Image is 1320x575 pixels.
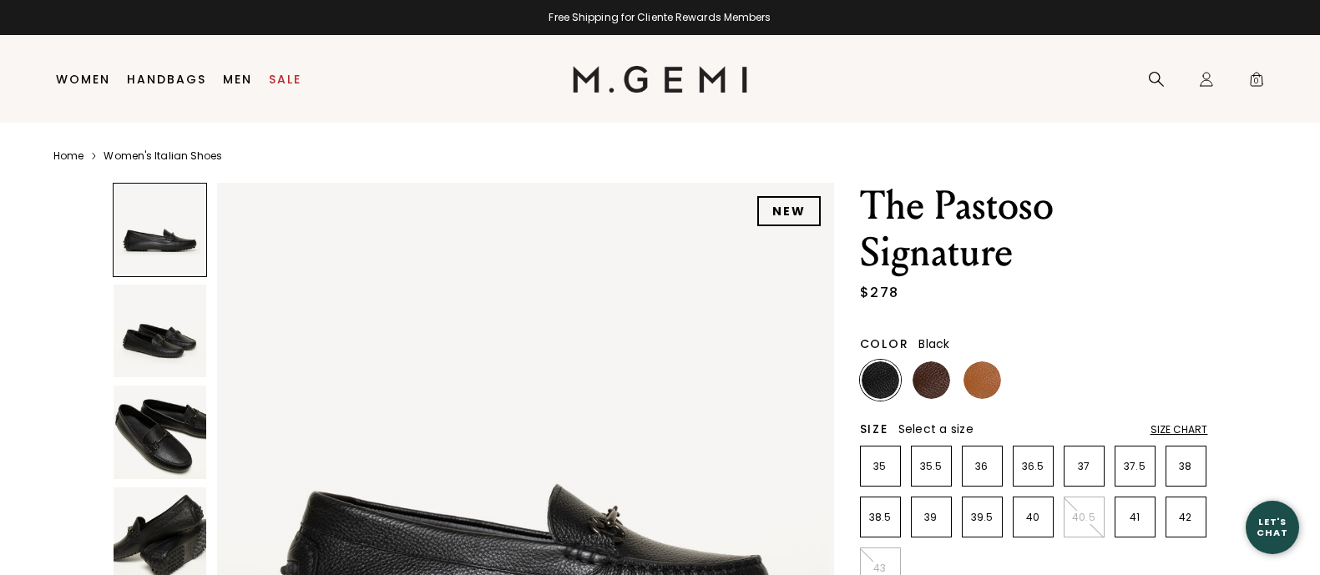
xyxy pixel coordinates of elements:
img: M.Gemi [573,66,747,93]
a: Men [223,73,252,86]
p: 35.5 [912,460,951,473]
p: 35 [861,460,900,473]
img: The Pastoso Signature [114,285,206,377]
p: 38 [1166,460,1206,473]
span: Black [918,335,949,352]
h1: The Pastoso Signature [860,183,1208,276]
img: Chocolate [913,361,950,399]
p: 38.5 [861,511,900,524]
p: 43 [861,562,900,575]
p: 40.5 [1065,511,1104,524]
h2: Size [860,422,888,436]
p: 39.5 [963,511,1002,524]
p: 40 [1014,511,1053,524]
p: 37.5 [1115,460,1155,473]
a: Handbags [127,73,206,86]
p: 36.5 [1014,460,1053,473]
a: Women [56,73,110,86]
div: Let's Chat [1246,517,1299,537]
span: 0 [1248,74,1265,91]
img: The Pastoso Signature [114,386,206,478]
img: Tan [963,361,1001,399]
a: Home [53,149,83,163]
p: 37 [1065,460,1104,473]
p: 42 [1166,511,1206,524]
div: Size Chart [1151,423,1208,436]
p: 36 [963,460,1002,473]
a: Women's Italian Shoes [104,149,222,163]
p: 41 [1115,511,1155,524]
a: Sale [269,73,301,86]
p: 39 [912,511,951,524]
div: $278 [860,283,899,303]
img: Black [862,361,899,399]
h2: Color [860,337,909,351]
span: Select a size [898,421,974,437]
div: NEW [757,196,821,226]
